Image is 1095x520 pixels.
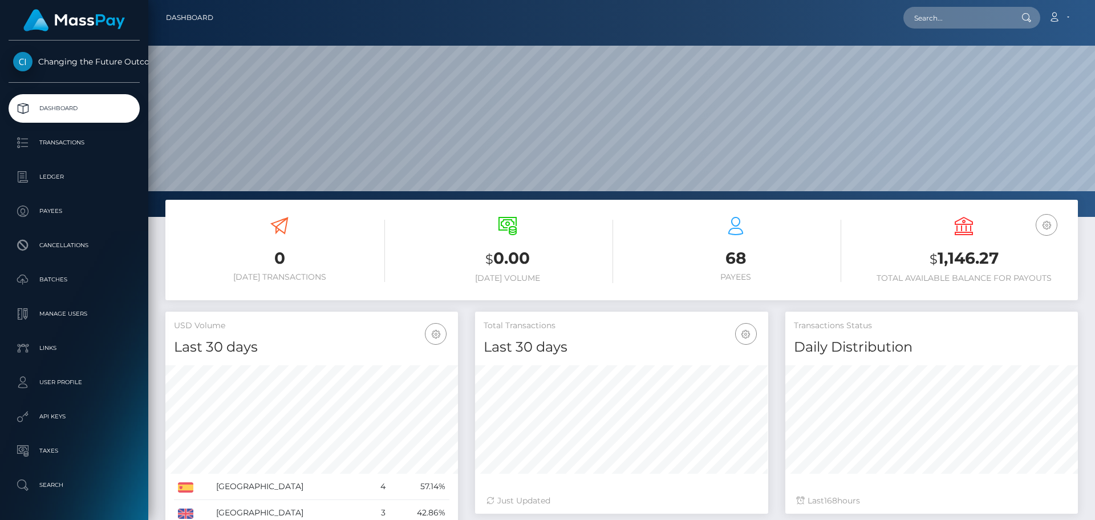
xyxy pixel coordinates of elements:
h6: Total Available Balance for Payouts [858,273,1069,283]
h3: 0 [174,247,385,269]
p: Manage Users [13,305,135,323]
h3: 1,146.27 [858,247,1069,271]
p: Payees [13,203,135,220]
a: Dashboard [166,6,213,30]
a: Transactions [9,128,140,157]
img: GB.png [178,509,193,519]
p: Batches [13,271,135,288]
a: API Keys [9,402,140,431]
img: Changing the Future Outcome Inc [13,52,33,71]
small: $ [485,251,493,267]
a: Dashboard [9,94,140,123]
p: Cancellations [13,237,135,254]
td: 57.14% [390,474,449,500]
span: 168 [824,495,837,506]
p: Dashboard [13,100,135,117]
h4: Last 30 days [174,337,449,357]
p: Search [13,477,135,494]
small: $ [930,251,938,267]
h6: [DATE] Volume [402,273,613,283]
img: MassPay Logo [23,9,125,31]
a: Cancellations [9,231,140,260]
input: Search... [903,7,1011,29]
p: Taxes [13,442,135,459]
a: Manage Users [9,300,140,328]
h5: USD Volume [174,320,449,332]
p: Transactions [13,134,135,151]
img: ES.png [178,482,193,493]
p: User Profile [13,374,135,391]
h4: Daily Distribution [794,337,1069,357]
td: 4 [368,474,390,500]
div: Just Updated [486,495,756,507]
a: Links [9,334,140,362]
h3: 68 [630,247,841,269]
p: Links [13,340,135,357]
h6: Payees [630,272,841,282]
p: API Keys [13,408,135,425]
a: Batches [9,265,140,294]
h5: Total Transactions [484,320,759,332]
a: Taxes [9,437,140,465]
div: Last hours [797,495,1066,507]
p: Ledger [13,168,135,186]
a: User Profile [9,368,140,397]
a: Search [9,471,140,499]
span: Changing the Future Outcome Inc [9,57,140,67]
h6: [DATE] Transactions [174,272,385,282]
h4: Last 30 days [484,337,759,357]
h3: 0.00 [402,247,613,271]
td: [GEOGRAPHIC_DATA] [212,474,368,500]
a: Payees [9,197,140,225]
h5: Transactions Status [794,320,1069,332]
a: Ledger [9,163,140,191]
